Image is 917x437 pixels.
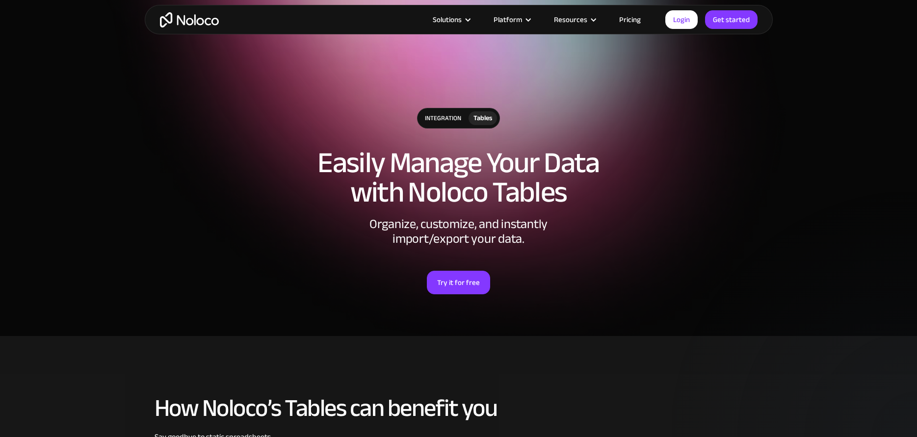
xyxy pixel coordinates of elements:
[542,13,607,26] div: Resources
[433,13,462,26] div: Solutions
[554,13,587,26] div: Resources
[437,276,480,289] div: Try it for free
[494,13,522,26] div: Platform
[427,271,490,294] a: Try it for free
[155,148,763,207] h1: Easily Manage Your Data with Noloco Tables
[155,395,763,421] h2: How Noloco’s Tables can benefit you
[705,10,758,29] a: Get started
[160,12,219,27] a: home
[312,217,606,246] div: Organize, customize, and instantly import/export your data.
[607,13,653,26] a: Pricing
[473,113,492,124] div: Tables
[665,10,698,29] a: Login
[481,13,542,26] div: Platform
[418,108,469,128] div: integration
[420,13,481,26] div: Solutions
